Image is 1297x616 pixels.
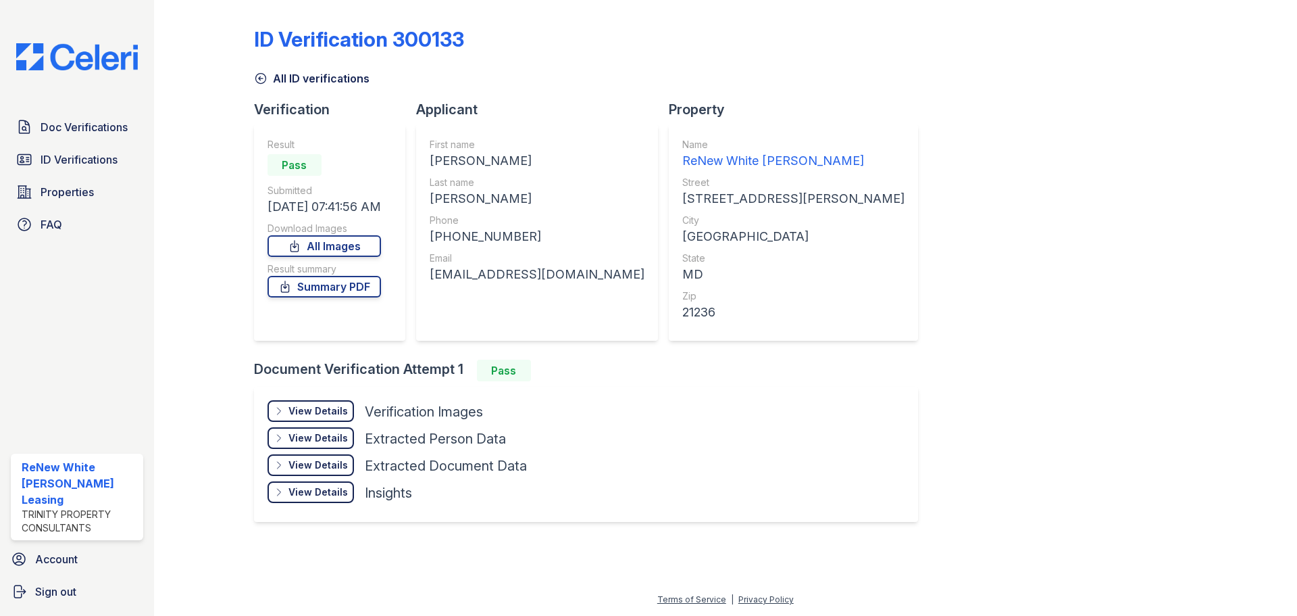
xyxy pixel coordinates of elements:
[430,227,644,246] div: [PHONE_NUMBER]
[254,100,416,119] div: Verification
[11,211,143,238] a: FAQ
[288,485,348,499] div: View Details
[430,252,644,265] div: Email
[288,431,348,445] div: View Details
[430,176,644,189] div: Last name
[35,551,78,567] span: Account
[5,578,149,605] a: Sign out
[365,456,527,475] div: Extracted Document Data
[268,154,322,176] div: Pass
[365,429,506,448] div: Extracted Person Data
[682,303,905,322] div: 21236
[22,459,138,508] div: ReNew White [PERSON_NAME] Leasing
[288,404,348,418] div: View Details
[5,43,149,70] img: CE_Logo_Blue-a8612792a0a2168367f1c8372b55b34899dd931a85d93a1a3d3e32e68fde9ad4.png
[268,235,381,257] a: All Images
[669,100,929,119] div: Property
[682,138,905,170] a: Name ReNew White [PERSON_NAME]
[682,214,905,227] div: City
[41,151,118,168] span: ID Verifications
[254,360,929,381] div: Document Verification Attempt 1
[41,216,62,233] span: FAQ
[268,197,381,216] div: [DATE] 07:41:56 AM
[682,189,905,208] div: [STREET_ADDRESS][PERSON_NAME]
[268,222,381,235] div: Download Images
[35,584,76,600] span: Sign out
[254,70,370,87] a: All ID verifications
[682,151,905,170] div: ReNew White [PERSON_NAME]
[5,546,149,573] a: Account
[430,265,644,284] div: [EMAIL_ADDRESS][DOMAIN_NAME]
[430,138,644,151] div: First name
[477,360,531,381] div: Pass
[430,151,644,170] div: [PERSON_NAME]
[738,594,794,605] a: Privacy Policy
[416,100,669,119] div: Applicant
[22,508,138,535] div: Trinity Property Consultants
[657,594,726,605] a: Terms of Service
[682,227,905,246] div: [GEOGRAPHIC_DATA]
[365,402,483,421] div: Verification Images
[41,184,94,200] span: Properties
[682,138,905,151] div: Name
[682,265,905,284] div: MD
[268,262,381,276] div: Result summary
[41,119,128,135] span: Doc Verifications
[254,27,464,51] div: ID Verification 300133
[268,184,381,197] div: Submitted
[11,146,143,173] a: ID Verifications
[682,252,905,265] div: State
[731,594,734,605] div: |
[288,458,348,472] div: View Details
[268,138,381,151] div: Result
[682,176,905,189] div: Street
[11,114,143,141] a: Doc Verifications
[682,289,905,303] div: Zip
[268,276,381,298] a: Summary PDF
[430,214,644,227] div: Phone
[430,189,644,208] div: [PERSON_NAME]
[11,179,143,206] a: Properties
[365,483,412,502] div: Insights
